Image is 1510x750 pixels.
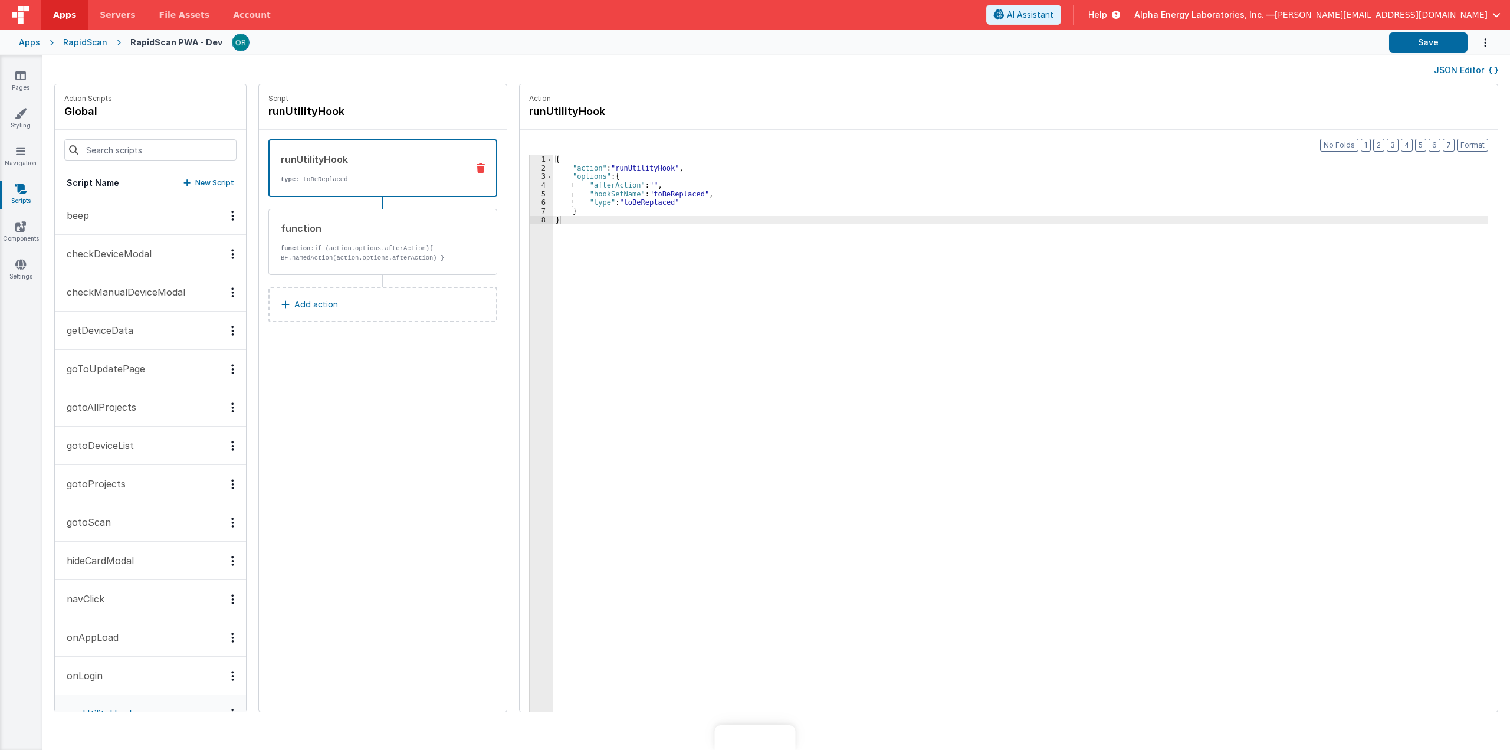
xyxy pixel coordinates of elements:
[60,438,134,453] p: gotoDeviceList
[224,633,241,643] div: Options
[530,207,553,216] div: 7
[281,152,458,166] div: runUtilityHook
[1429,139,1440,152] button: 6
[55,503,246,542] button: gotoScan
[268,103,445,120] h4: runUtilityHook
[232,34,249,51] img: 7c529106fb2bf079d1fc6a17dc405fa9
[55,196,246,235] button: beep
[60,247,152,261] p: checkDeviceModal
[1387,139,1399,152] button: 3
[281,176,296,183] strong: type
[60,285,185,299] p: checkManualDeviceModal
[1088,9,1107,21] span: Help
[715,725,796,750] iframe: Marker.io feedback button
[60,362,145,376] p: goToUpdatePage
[224,671,241,681] div: Options
[55,350,246,388] button: goToUpdatePage
[195,177,234,189] p: New Script
[530,190,553,199] div: 5
[55,388,246,427] button: gotoAllProjects
[55,465,246,503] button: gotoProjects
[530,181,553,190] div: 4
[224,287,241,297] div: Options
[224,364,241,374] div: Options
[60,554,134,568] p: hideCardModal
[100,9,135,21] span: Servers
[64,139,237,161] input: Search scripts
[281,221,459,235] div: function
[224,518,241,528] div: Options
[224,249,241,259] div: Options
[294,297,338,312] p: Add action
[1134,9,1501,21] button: Alpha Energy Laboratories, Inc. — [PERSON_NAME][EMAIL_ADDRESS][DOMAIN_NAME]
[60,208,89,222] p: beep
[55,427,246,465] button: gotoDeviceList
[60,707,134,721] p: runUtilityHook
[268,94,497,103] p: Script
[268,287,497,322] button: Add action
[530,164,553,173] div: 2
[1401,139,1413,152] button: 4
[530,172,553,181] div: 3
[1389,32,1468,53] button: Save
[183,177,234,189] button: New Script
[159,9,210,21] span: File Assets
[60,515,111,529] p: gotoScan
[224,709,241,719] div: Options
[55,580,246,618] button: navClick
[281,175,458,184] p: : toBeReplaced
[55,618,246,657] button: onAppLoad
[529,103,706,120] h4: runUtilityHook
[1373,139,1384,152] button: 2
[1457,139,1488,152] button: Format
[60,477,126,491] p: gotoProjects
[55,273,246,312] button: checkManualDeviceModal
[55,235,246,273] button: checkDeviceModal
[1443,139,1455,152] button: 7
[529,94,1488,103] p: Action
[63,37,107,48] div: RapidScan
[67,177,119,189] h5: Script Name
[986,5,1061,25] button: AI Assistant
[130,37,222,48] div: RapidScan PWA - Dev
[60,592,104,606] p: navClick
[55,657,246,695] button: onLogin
[60,630,119,644] p: onAppLoad
[1320,139,1358,152] button: No Folds
[224,479,241,489] div: Options
[55,695,246,733] button: runUtilityHook
[1468,31,1491,55] button: Options
[281,244,459,263] p: if (action.options.afterAction){ BF.namedAction(action.options.afterAction) }
[224,594,241,604] div: Options
[60,669,103,683] p: onLogin
[281,245,314,252] strong: function:
[530,155,553,164] div: 1
[224,556,241,566] div: Options
[19,37,40,48] div: Apps
[55,312,246,350] button: getDeviceData
[530,198,553,207] div: 6
[530,216,553,225] div: 8
[60,323,133,338] p: getDeviceData
[224,326,241,336] div: Options
[1275,9,1488,21] span: [PERSON_NAME][EMAIL_ADDRESS][DOMAIN_NAME]
[55,542,246,580] button: hideCardModal
[224,211,241,221] div: Options
[64,103,112,120] h4: global
[1007,9,1053,21] span: AI Assistant
[1134,9,1275,21] span: Alpha Energy Laboratories, Inc. —
[224,441,241,451] div: Options
[1361,139,1371,152] button: 1
[1415,139,1426,152] button: 5
[53,9,76,21] span: Apps
[64,94,112,103] p: Action Scripts
[1434,64,1498,76] button: JSON Editor
[224,402,241,412] div: Options
[60,400,136,414] p: gotoAllProjects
